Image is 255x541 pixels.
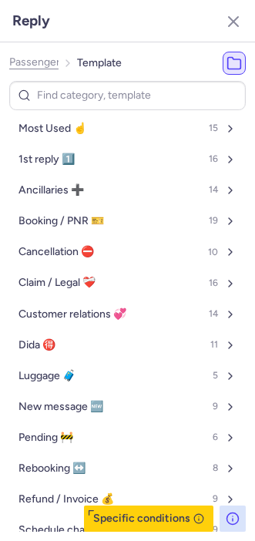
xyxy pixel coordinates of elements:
span: 14 [209,185,218,196]
button: Pending 🚧6 [9,425,246,450]
h3: Reply [12,12,50,29]
span: 15 [209,123,218,134]
button: New message 🆕9 [9,395,246,419]
span: 9 [213,494,218,505]
span: Customer relations 💞 [18,308,126,321]
span: Luggage 🧳 [18,370,75,382]
button: Most Used ☝️15 [9,116,246,141]
span: 1st reply 1️⃣ [18,153,75,166]
span: 16 [209,154,218,165]
button: Cancellation ⛔️10 [9,240,246,264]
button: Rebooking ↔️8 [9,456,246,481]
input: Find category, template [9,81,246,111]
span: 11 [210,340,218,351]
span: Booking / PNR 🎫 [18,215,104,227]
span: 19 [209,216,218,227]
button: Specific conditions [84,506,213,532]
button: Claim / Legal ❤️‍🩹16 [9,270,246,295]
span: Passenger [9,56,60,69]
span: 10 [208,247,218,258]
button: Booking / PNR 🎫19 [9,209,246,234]
span: Dida 🉐 [18,339,55,351]
span: 9 [213,402,218,412]
button: Customer relations 💞14 [9,302,246,327]
span: Ancillaries ➕ [18,184,84,197]
li: Template [77,52,122,75]
span: Schedule change ⏱️ [18,524,119,536]
button: 1st reply 1️⃣16 [9,147,246,172]
span: Most Used ☝️ [18,123,86,135]
button: Luggage 🧳5 [9,364,246,388]
span: New message 🆕 [18,401,103,413]
button: Passenger [9,56,59,69]
span: Refund / Invoice 💰 [18,493,114,506]
span: 8 [213,463,218,474]
span: Rebooking ↔️ [18,462,86,475]
span: 5 [213,371,218,381]
button: Dida 🉐11 [9,333,246,358]
span: Claim / Legal ❤️‍🩹 [18,277,96,289]
button: Refund / Invoice 💰9 [9,487,246,512]
span: 16 [209,278,218,289]
span: 6 [213,432,218,443]
span: Pending 🚧 [18,432,73,444]
button: Ancillaries ➕14 [9,178,246,203]
span: Cancellation ⛔️ [18,246,94,258]
span: 14 [209,309,218,320]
